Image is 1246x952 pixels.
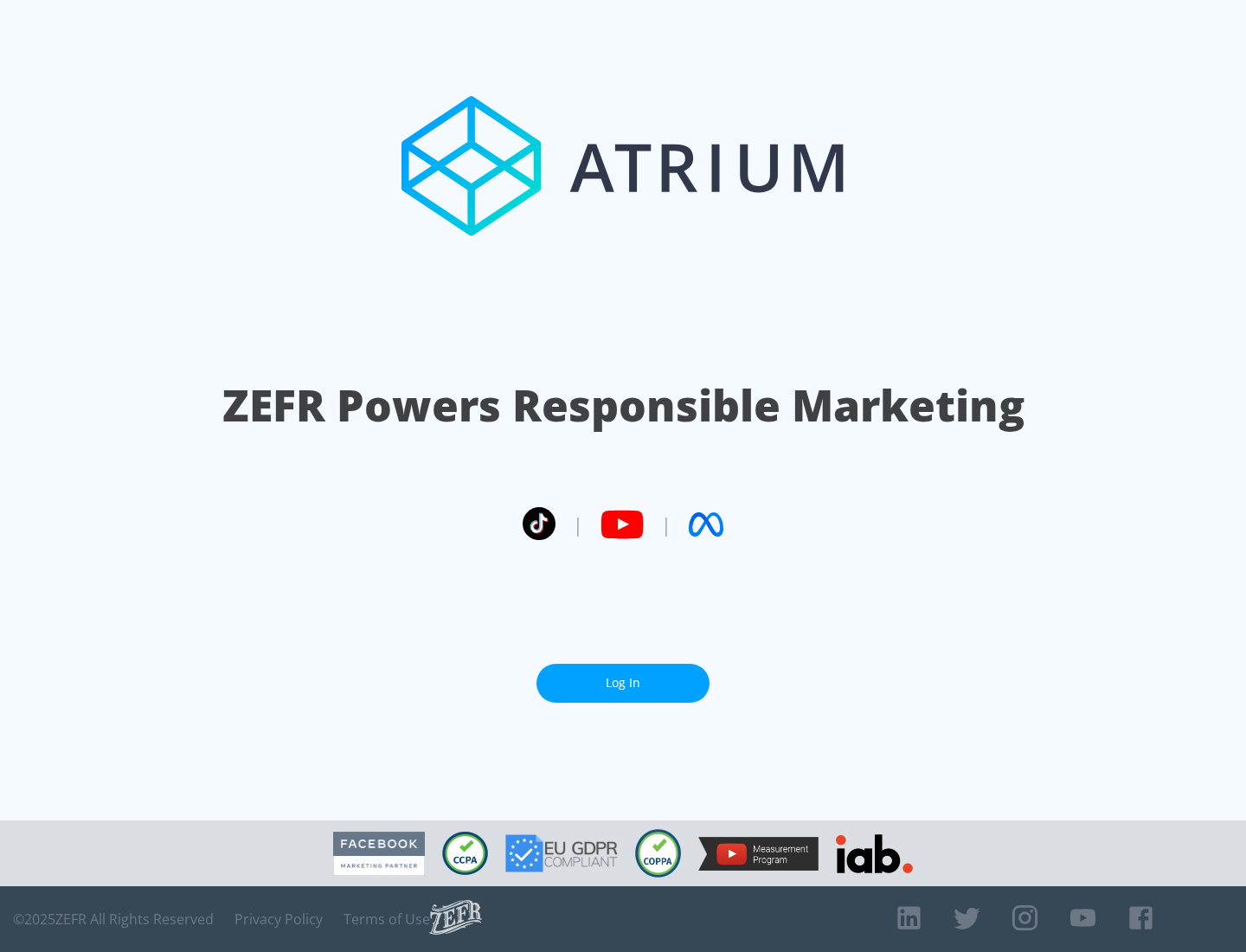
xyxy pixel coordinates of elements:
img: IAB [836,834,913,873]
span: © 2025 ZEFR All Rights Reserved [13,910,214,928]
img: CCPA Compliant [442,832,488,875]
span: | [661,511,671,537]
img: Facebook Marketing Partner [333,832,425,876]
h1: ZEFR Powers Responsible Marketing [222,376,1024,435]
a: Terms of Use [344,910,430,928]
span: | [573,511,583,537]
img: GDPR Compliant [505,834,618,872]
img: YouTube Measurement Program [698,837,819,871]
a: Log In [536,664,710,703]
a: Privacy Policy [234,910,323,928]
img: COPPA Compliant [635,829,681,878]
